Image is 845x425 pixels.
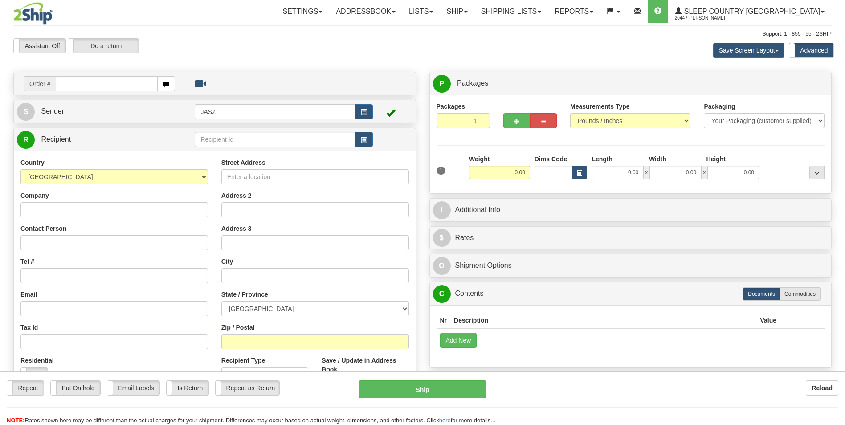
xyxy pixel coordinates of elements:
[756,312,780,329] th: Value
[221,169,409,184] input: Enter a location
[221,257,233,266] label: City
[7,381,44,395] label: Repeat
[682,8,820,15] span: Sleep Country [GEOGRAPHIC_DATA]
[329,0,402,23] a: Addressbook
[221,191,252,200] label: Address 2
[437,167,446,175] span: 1
[20,224,66,233] label: Contact Person
[535,155,567,163] label: Dims Code
[21,368,48,382] label: No
[469,155,490,163] label: Weight
[68,39,139,53] label: Do a return
[780,287,821,301] label: Commodities
[704,102,735,111] label: Packaging
[437,102,465,111] label: Packages
[17,131,175,149] a: R Recipient
[276,0,329,23] a: Settings
[322,356,408,374] label: Save / Update in Address Book
[216,381,279,395] label: Repeat as Return
[221,290,268,299] label: State / Province
[195,132,355,147] input: Recipient Id
[706,155,726,163] label: Height
[51,381,100,395] label: Put On hold
[570,102,630,111] label: Measurements Type
[13,2,53,25] img: logo2044.jpg
[195,104,355,119] input: Sender Id
[20,158,45,167] label: Country
[14,39,65,53] label: Assistant Off
[41,135,71,143] span: Recipient
[440,333,477,348] button: Add New
[221,224,252,233] label: Address 3
[359,380,486,398] button: Ship
[548,0,600,23] a: Reports
[743,287,780,301] label: Documents
[24,76,56,91] span: Order #
[701,166,707,179] span: x
[167,381,208,395] label: Is Return
[41,107,64,115] span: Sender
[20,191,49,200] label: Company
[439,417,451,424] a: here
[668,0,831,23] a: Sleep Country [GEOGRAPHIC_DATA] 2044 / [PERSON_NAME]
[221,356,265,365] label: Recipient Type
[592,155,612,163] label: Length
[433,257,829,275] a: OShipment Options
[713,43,784,58] button: Save Screen Layout
[221,323,255,332] label: Zip / Postal
[17,102,195,121] a: S Sender
[433,285,829,303] a: CContents
[433,257,451,275] span: O
[825,167,844,258] iframe: chat widget
[649,155,666,163] label: Width
[433,74,829,93] a: P Packages
[675,14,742,23] span: 2044 / [PERSON_NAME]
[17,131,35,149] span: R
[433,201,829,219] a: IAdditional Info
[402,0,440,23] a: Lists
[457,79,488,87] span: Packages
[20,323,38,332] label: Tax Id
[433,75,451,93] span: P
[437,312,451,329] th: Nr
[806,380,838,396] button: Reload
[433,201,451,219] span: I
[643,166,649,179] span: x
[789,43,833,57] label: Advanced
[812,384,833,392] b: Reload
[433,285,451,303] span: C
[433,229,451,247] span: $
[474,0,548,23] a: Shipping lists
[20,290,37,299] label: Email
[20,356,54,365] label: Residential
[433,229,829,247] a: $Rates
[20,257,34,266] label: Tel #
[809,166,825,179] div: ...
[440,0,474,23] a: Ship
[107,381,159,395] label: Email Labels
[221,158,265,167] label: Street Address
[17,103,35,121] span: S
[7,417,24,424] span: NOTE:
[450,312,756,329] th: Description
[13,30,832,38] div: Support: 1 - 855 - 55 - 2SHIP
